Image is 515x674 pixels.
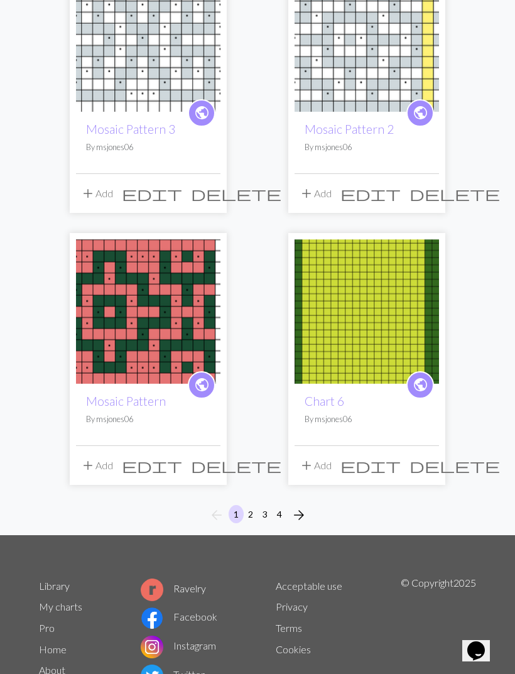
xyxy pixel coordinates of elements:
[286,505,312,525] button: Next
[187,454,286,477] button: Delete
[76,32,220,44] a: Mosaic Pattern 3
[243,505,258,523] button: 2
[194,101,210,126] i: public
[295,454,336,477] button: Add
[117,182,187,205] button: Edit
[86,141,210,153] p: By msjones06
[39,622,55,634] a: Pro
[462,624,502,661] iframe: chat widget
[141,582,206,594] a: Ravelry
[413,375,428,394] span: public
[291,508,306,523] i: Next
[39,580,70,592] a: Library
[191,457,281,474] span: delete
[117,454,187,477] button: Edit
[76,182,117,205] button: Add
[406,371,434,399] a: public
[409,185,500,202] span: delete
[86,394,166,408] a: Mosaic Pattern
[76,304,220,316] a: Mosaic Pattern
[295,239,439,384] img: Chart 6
[291,506,306,524] span: arrow_forward
[405,454,504,477] button: Delete
[305,141,429,153] p: By msjones06
[122,458,182,473] i: Edit
[86,413,210,425] p: By msjones06
[194,372,210,398] i: public
[299,457,314,474] span: add
[340,185,401,202] span: edit
[141,639,216,651] a: Instagram
[340,457,401,474] span: edit
[191,185,281,202] span: delete
[276,580,342,592] a: Acceptable use
[39,643,67,655] a: Home
[276,622,302,634] a: Terms
[305,122,394,136] a: Mosaic Pattern 2
[340,186,401,201] i: Edit
[295,304,439,316] a: Chart 6
[80,185,95,202] span: add
[336,454,405,477] button: Edit
[141,611,217,622] a: Facebook
[413,101,428,126] i: public
[39,601,82,612] a: My charts
[141,636,163,658] img: Instagram logo
[257,505,273,523] button: 3
[188,371,215,399] a: public
[76,454,117,477] button: Add
[272,505,287,523] button: 4
[409,457,500,474] span: delete
[122,185,182,202] span: edit
[122,457,182,474] span: edit
[188,99,215,127] a: public
[187,182,286,205] button: Delete
[76,239,220,384] img: Mosaic Pattern
[229,505,244,523] button: 1
[276,601,308,612] a: Privacy
[86,122,175,136] a: Mosaic Pattern 3
[305,413,429,425] p: By msjones06
[204,505,312,525] nav: Page navigation
[80,457,95,474] span: add
[340,458,401,473] i: Edit
[276,643,311,655] a: Cookies
[194,103,210,122] span: public
[413,103,428,122] span: public
[295,32,439,44] a: Mosaic Pattern 2
[295,182,336,205] button: Add
[336,182,405,205] button: Edit
[194,375,210,394] span: public
[141,579,163,601] img: Ravelry logo
[299,185,314,202] span: add
[122,186,182,201] i: Edit
[141,607,163,629] img: Facebook logo
[305,394,344,408] a: Chart 6
[405,182,504,205] button: Delete
[413,372,428,398] i: public
[406,99,434,127] a: public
